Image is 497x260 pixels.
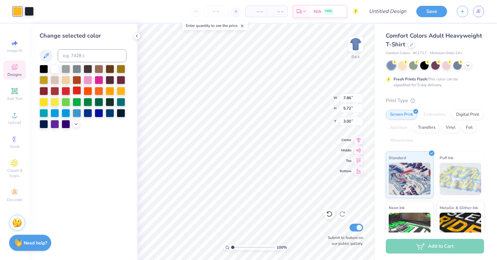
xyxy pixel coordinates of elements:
[8,120,21,125] span: Upload
[430,51,462,56] span: Minimum Order: 24 +
[7,72,22,77] span: Designs
[3,168,26,178] span: Clipart & logos
[419,110,450,120] div: Embroidery
[340,159,351,163] span: Top
[40,31,126,40] div: Change selected color
[182,21,248,30] div: Enter quantity to see the price.
[386,136,417,146] div: Rhinestones
[389,213,431,245] img: Neon Ink
[7,48,22,53] span: Image AI
[340,169,351,173] span: Bottom
[314,8,321,15] span: N/A
[386,110,417,120] div: Screen Print
[7,197,22,202] span: Decorate
[442,123,460,133] div: Vinyl
[7,96,22,101] span: Add Text
[58,49,126,62] input: e.g. 7428 c
[351,54,360,60] div: Back
[386,123,412,133] div: Applique
[413,51,427,56] span: # C1717
[389,163,431,195] img: Standard
[389,204,405,211] span: Neon Ink
[452,110,483,120] div: Digital Print
[203,6,229,17] input: – –
[414,123,440,133] div: Transfers
[270,8,283,15] span: – –
[340,138,351,142] span: Center
[389,154,406,161] span: Standard
[324,235,363,246] label: Submit to feature on our public gallery.
[440,154,453,161] span: Puff Ink
[386,51,410,56] span: Comfort Colors
[476,8,481,15] span: JE
[440,213,481,245] img: Metallic & Glitter Ink
[364,5,411,18] input: Untitled Design
[440,204,478,211] span: Metallic & Glitter Ink
[349,38,362,51] img: Back
[394,77,428,82] strong: Fresh Prints Flash:
[24,240,47,246] strong: Need help?
[277,244,287,250] span: 100 %
[10,144,20,149] span: Greek
[386,97,484,104] div: Print Type
[462,123,477,133] div: Foil
[416,6,447,17] button: Save
[250,8,263,15] span: – –
[386,32,482,48] span: Comfort Colors Adult Heavyweight T-Shirt
[340,148,351,153] span: Middle
[473,6,484,17] a: JE
[325,9,332,14] span: FREE
[440,163,481,195] img: Puff Ink
[394,76,473,88] div: This color can be expedited for 5 day delivery.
